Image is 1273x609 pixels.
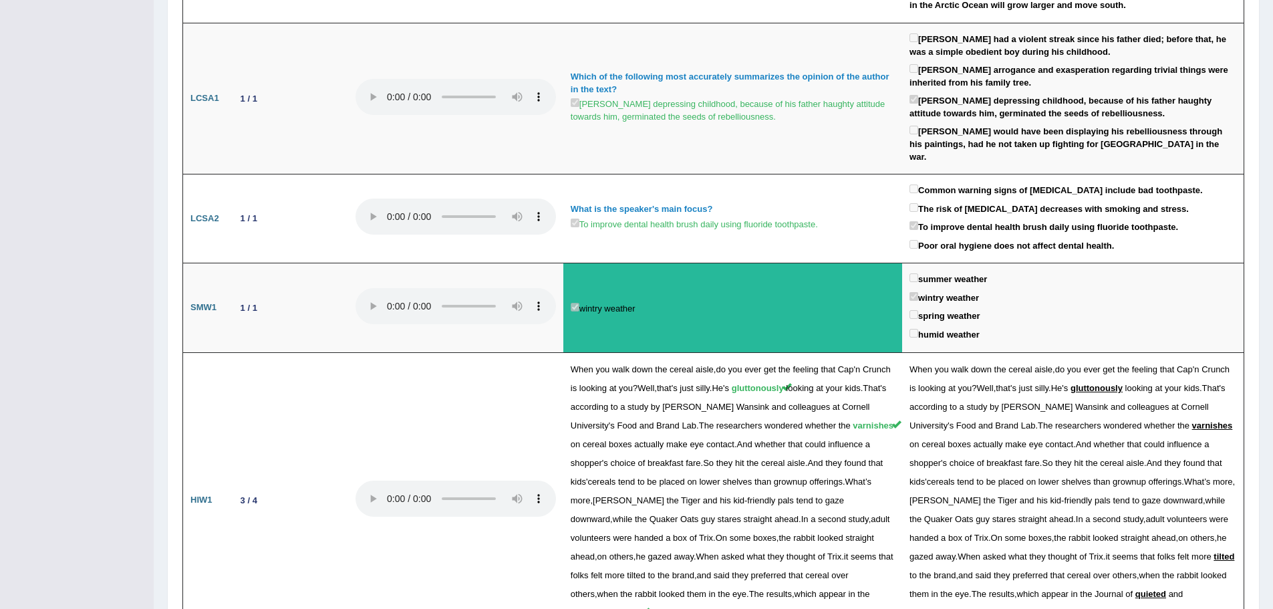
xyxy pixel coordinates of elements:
label: wintry weather [909,289,979,305]
span: while [1206,495,1226,505]
label: To improve dental health brush daily using fluoride toothpaste. [909,219,1178,234]
span: on [687,477,696,487]
span: do [716,364,725,374]
span: the [1177,420,1189,431]
span: s [725,383,730,393]
span: s [673,383,678,393]
span: on [1026,477,1036,487]
span: s [1064,383,1069,393]
span: [PERSON_NAME] [662,402,734,412]
label: [PERSON_NAME] depressing childhood, because of his father haughty attitude towards him, germinate... [571,96,895,123]
div: 1 / 1 [235,211,263,225]
span: at [1155,383,1162,393]
span: downward [1163,495,1203,505]
span: lower [699,477,720,487]
span: to [638,477,645,487]
span: s [1206,477,1211,487]
span: you [1067,364,1081,374]
span: they [1055,458,1072,468]
span: So [703,458,714,468]
span: more [1213,477,1233,487]
span: looking [579,383,607,393]
span: Brand [656,420,680,431]
span: at [833,402,840,412]
div: 1 / 1 [235,301,263,315]
span: be [647,477,656,487]
span: stares [718,514,741,524]
span: What [1184,477,1204,487]
span: When [909,364,932,374]
input: [PERSON_NAME] arrogance and exasperation regarding trivial things were inherited from his family ... [909,64,918,73]
label: [PERSON_NAME] depressing childhood, because of his father haughty attitude towards him, germinate... [909,92,1236,120]
span: the [667,495,679,505]
span: That [1202,383,1220,393]
span: a [620,402,625,412]
span: they [716,458,733,468]
span: breakfast [648,458,683,468]
span: by [651,402,660,412]
div: 1 / 1 [235,92,263,106]
span: and [772,402,787,412]
span: down [971,364,992,374]
span: In [1076,514,1083,524]
span: In [801,514,809,524]
span: He [1051,383,1063,393]
span: at [948,383,956,393]
b: SMW1 [190,302,217,312]
span: on [909,439,919,449]
span: friendly [747,495,775,505]
span: kids [1184,383,1199,393]
span: Tiger [681,495,700,505]
span: to [815,495,823,505]
span: [PERSON_NAME] [593,495,664,505]
span: Lab [1021,420,1036,431]
span: kids [909,477,925,487]
span: And [1147,458,1162,468]
span: second [1093,514,1121,524]
span: that [1160,364,1175,374]
span: Oats [680,514,698,524]
span: aisle [1126,458,1144,468]
span: study [1123,514,1143,524]
span: Wansink [1075,402,1108,412]
span: get [764,364,776,374]
span: contact [1045,439,1073,449]
label: summer weather [909,271,987,286]
span: tend [1113,495,1129,505]
input: wintry weather [909,292,918,301]
td: wintry weather [563,263,902,352]
span: to [976,477,984,487]
span: ever [1083,364,1100,374]
span: hit [735,458,744,468]
span: were [1210,514,1228,524]
div: What is the speaker's main focus? [571,203,895,216]
span: colleagues [1127,402,1169,412]
span: whether [805,420,836,431]
label: The risk of [MEDICAL_DATA] decreases with smoking and stress. [909,201,1189,216]
span: gaze [825,495,844,505]
span: That [863,383,880,393]
span: gluttonously [732,383,784,393]
span: Cornell [842,402,869,412]
span: Oats [955,514,973,524]
span: Crunch [1201,364,1230,374]
span: aisle [696,364,714,374]
input: [PERSON_NAME] would have been displaying his rebelliousness through his paintings, had he not tak... [909,126,918,134]
span: Well [638,383,654,393]
span: So [1042,458,1052,468]
span: the [984,495,996,505]
span: study [849,514,869,524]
div: Which of the following most accurately summarizes the opinion of the author in the text? [571,71,895,96]
span: cereal [670,364,693,374]
span: ahead [774,514,799,524]
span: offerings [1149,477,1182,487]
span: the [994,364,1006,374]
span: the [839,420,851,431]
label: Poor oral hygiene does not affect dental health. [909,237,1114,253]
span: Crunch [863,364,891,374]
span: according [909,402,947,412]
span: varnishes [853,420,893,431]
label: [PERSON_NAME] arrogance and exasperation regarding trivial things were inherited from his family ... [909,62,1236,89]
span: than [1093,477,1110,487]
input: Poor oral hygiene does not affect dental health. [909,240,918,249]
